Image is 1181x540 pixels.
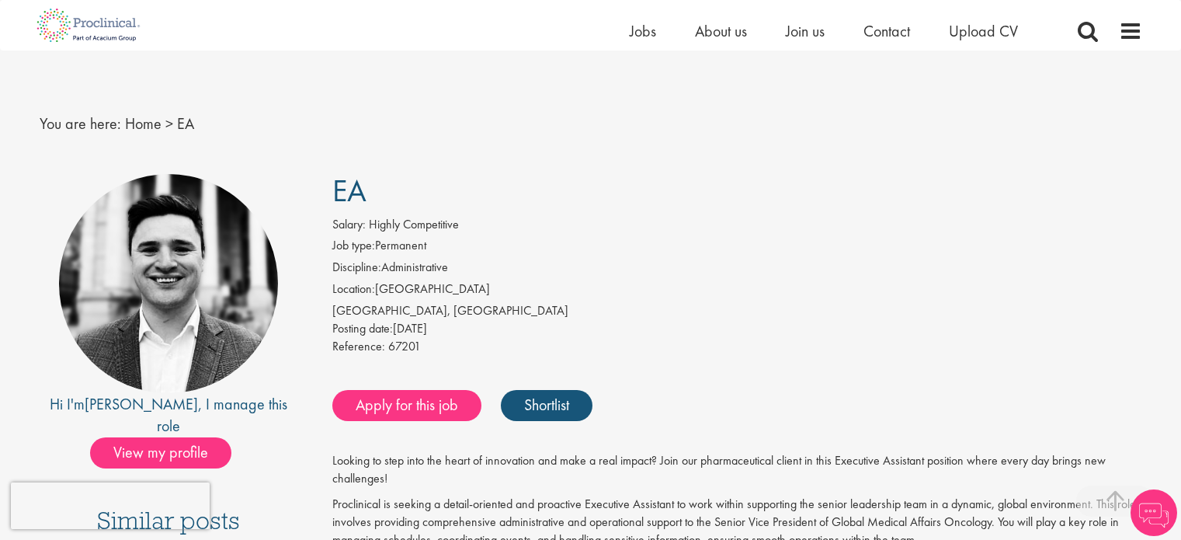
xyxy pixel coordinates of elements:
span: EA [332,171,366,211]
span: View my profile [90,437,231,469]
iframe: reCAPTCHA [11,483,210,529]
div: [GEOGRAPHIC_DATA], [GEOGRAPHIC_DATA] [332,302,1142,320]
a: breadcrumb link [125,113,162,134]
li: Administrative [332,259,1142,280]
img: Chatbot [1131,489,1177,536]
span: EA [177,113,194,134]
span: Posting date: [332,320,393,336]
a: Jobs [630,21,656,41]
label: Job type: [332,237,375,255]
a: Apply for this job [332,390,481,421]
span: 67201 [388,338,421,354]
li: Permanent [332,237,1142,259]
span: You are here: [40,113,121,134]
a: Upload CV [949,21,1018,41]
a: About us [695,21,747,41]
a: [PERSON_NAME] [85,394,198,414]
span: Highly Competitive [369,216,459,232]
label: Discipline: [332,259,381,277]
a: View my profile [90,441,247,461]
div: [DATE] [332,320,1142,338]
label: Salary: [332,216,366,234]
a: Join us [786,21,825,41]
img: imeage of recruiter Edward Little [59,174,278,393]
a: Shortlist [501,390,592,421]
label: Location: [332,280,375,298]
div: Hi I'm , I manage this role [40,393,298,437]
p: Looking to step into the heart of innovation and make a real impact? Join our pharmaceutical clie... [332,452,1142,488]
li: [GEOGRAPHIC_DATA] [332,280,1142,302]
label: Reference: [332,338,385,356]
a: Contact [863,21,910,41]
span: > [165,113,173,134]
